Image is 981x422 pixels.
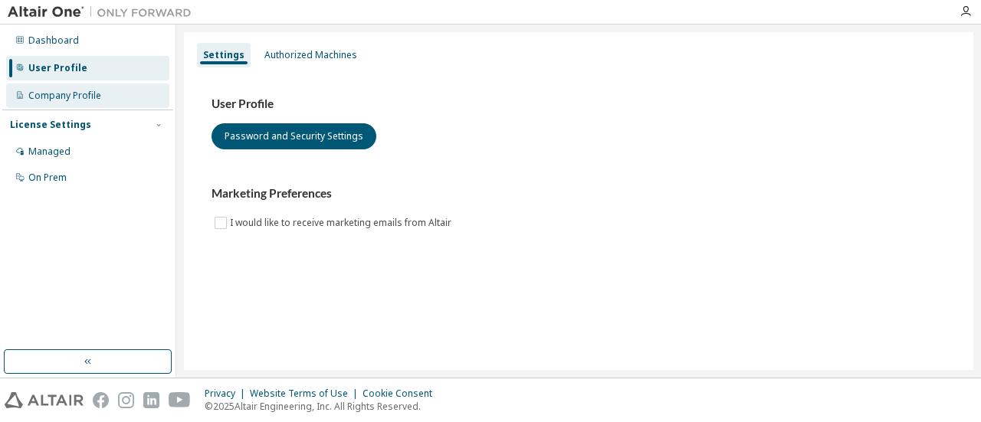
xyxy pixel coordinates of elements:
div: Company Profile [28,90,101,102]
div: User Profile [28,62,87,74]
div: Privacy [205,388,250,400]
h3: User Profile [212,97,946,112]
p: © 2025 Altair Engineering, Inc. All Rights Reserved. [205,400,441,413]
img: altair_logo.svg [5,392,84,408]
button: Password and Security Settings [212,123,376,149]
div: Dashboard [28,34,79,47]
div: Cookie Consent [363,388,441,400]
div: Website Terms of Use [250,388,363,400]
img: youtube.svg [169,392,191,408]
h3: Marketing Preferences [212,186,946,201]
img: instagram.svg [118,392,134,408]
img: facebook.svg [93,392,109,408]
img: Altair One [8,5,199,20]
div: Authorized Machines [264,49,357,61]
label: I would like to receive marketing emails from Altair [230,214,454,232]
div: License Settings [10,119,91,131]
div: Managed [28,146,71,158]
div: On Prem [28,172,67,184]
div: Settings [203,49,244,61]
img: linkedin.svg [143,392,159,408]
